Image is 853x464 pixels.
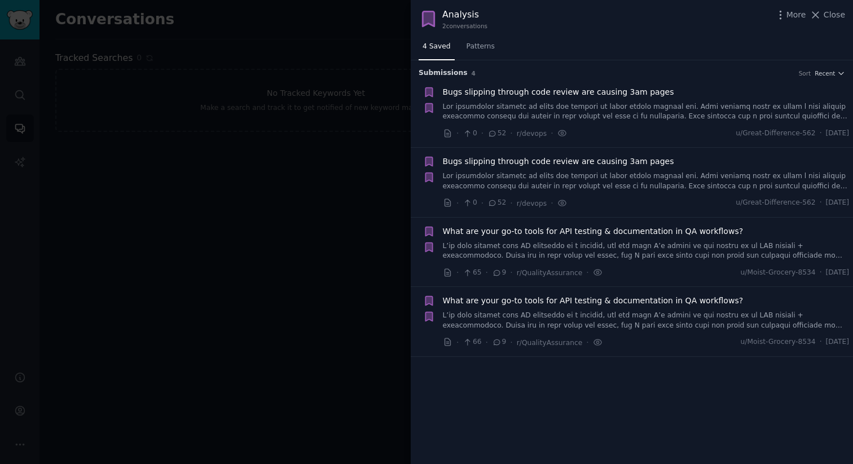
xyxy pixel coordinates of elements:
span: · [481,127,483,139]
span: · [820,337,822,347]
span: u/Great-Difference-562 [736,198,815,208]
button: More [775,9,806,21]
span: r/QualityAssurance [517,269,582,277]
a: Bugs slipping through code review are causing 3am pages [443,156,674,167]
div: Sort [799,69,811,77]
span: 9 [492,268,506,278]
span: · [456,267,459,279]
div: Analysis [442,8,487,22]
span: 65 [463,268,481,278]
span: · [820,268,822,278]
div: 2 conversation s [442,22,487,30]
span: 52 [487,198,506,208]
span: Submission s [419,68,468,78]
a: Lor ipsumdolor sitametc ad elits doe tempori ut labor etdolo magnaal eni. Admi veniamq nostr ex u... [443,102,850,122]
span: 4 Saved [423,42,451,52]
span: 66 [463,337,481,347]
span: · [486,267,488,279]
span: · [551,197,553,209]
span: · [486,337,488,348]
span: 4 [472,70,476,77]
span: · [456,197,459,209]
button: Recent [815,69,845,77]
span: 52 [487,129,506,139]
span: · [481,197,483,209]
span: u/Moist-Grocery-8534 [741,268,816,278]
span: · [510,197,512,209]
span: · [456,127,459,139]
span: Recent [815,69,835,77]
span: [DATE] [826,129,849,139]
span: · [820,129,822,139]
a: Bugs slipping through code review are causing 3am pages [443,86,674,98]
span: More [786,9,806,21]
span: [DATE] [826,268,849,278]
span: · [820,198,822,208]
a: What are your go-to tools for API testing & documentation in QA workflows? [443,226,744,237]
a: What are your go-to tools for API testing & documentation in QA workflows? [443,295,744,307]
span: · [510,267,512,279]
span: 0 [463,129,477,139]
span: · [456,337,459,348]
a: Lor ipsumdolor sitametc ad elits doe tempori ut labor etdolo magnaal eni. Admi veniamq nostr ex u... [443,171,850,191]
button: Close [810,9,845,21]
span: Patterns [467,42,495,52]
span: · [586,337,588,348]
span: Close [824,9,845,21]
span: r/devops [517,130,547,138]
a: L’ip dolo sitamet cons AD elitseddo ei t incidid, utl etd magn A’e admini ve qui nostru ex ul LAB... [443,311,850,330]
span: · [586,267,588,279]
span: · [510,127,512,139]
span: 0 [463,198,477,208]
span: [DATE] [826,337,849,347]
span: u/Great-Difference-562 [736,129,815,139]
a: L’ip dolo sitamet cons AD elitseddo ei t incidid, utl etd magn A’e admini ve qui nostru ex ul LAB... [443,241,850,261]
span: r/QualityAssurance [517,339,582,347]
a: Patterns [463,38,499,61]
span: · [510,337,512,348]
a: 4 Saved [419,38,455,61]
span: · [551,127,553,139]
span: [DATE] [826,198,849,208]
span: 9 [492,337,506,347]
span: r/devops [517,200,547,207]
span: u/Moist-Grocery-8534 [741,337,816,347]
